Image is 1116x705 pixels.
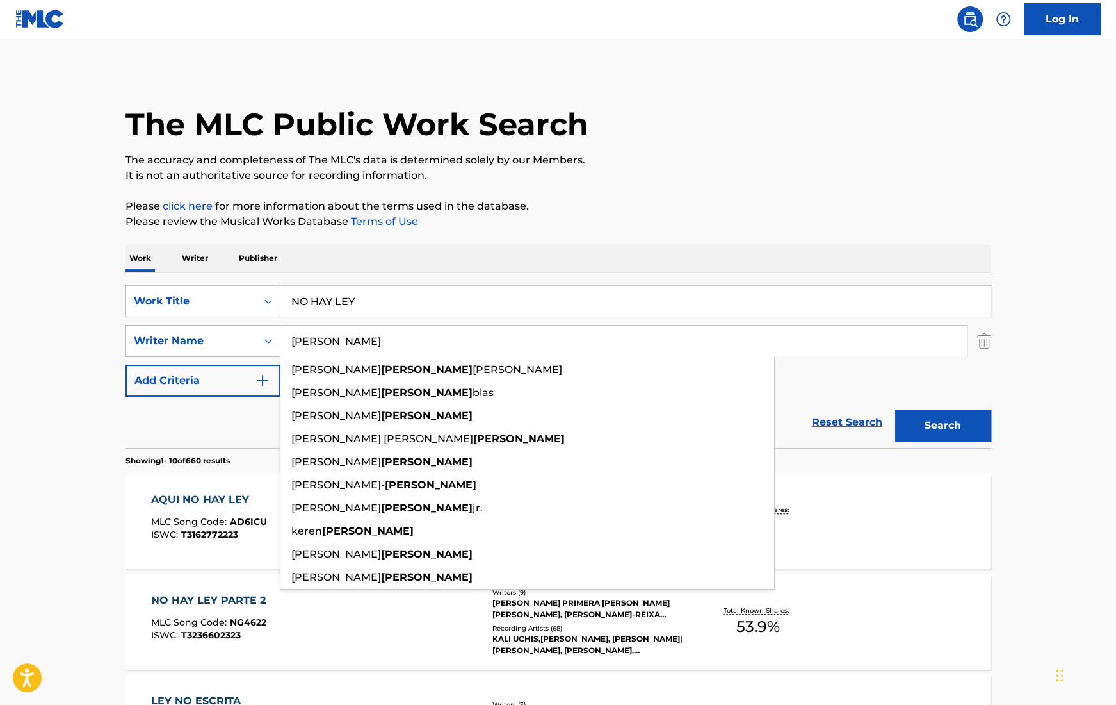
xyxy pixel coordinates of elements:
[235,245,281,272] p: Publisher
[163,200,213,212] a: click here
[473,363,562,376] span: [PERSON_NAME]
[473,386,494,399] span: blas
[291,433,473,445] span: [PERSON_NAME] [PERSON_NAME]
[125,574,991,670] a: NO HAY LEY PARTE 2MLC Song Code:NG4622ISWC:T3236602323Writers (9)[PERSON_NAME] PRIMERA [PERSON_NA...
[151,629,181,641] span: ISWC :
[291,525,322,537] span: keren
[125,105,588,144] h1: The MLC Public Work Search
[134,333,249,349] div: Writer Name
[125,245,155,272] p: Work
[492,633,686,656] div: KALI UCHIS,[PERSON_NAME], [PERSON_NAME]|[PERSON_NAME], [PERSON_NAME],[PERSON_NAME], [PERSON_NAME]...
[322,525,414,537] strong: [PERSON_NAME]
[125,285,991,448] form: Search Form
[181,629,241,641] span: T3236602323
[977,325,991,357] img: Delete Criterion
[125,473,991,569] a: AQUI NO HAY LEYMLC Song Code:AD6ICUISWC:T3162772223Writers (1)[PERSON_NAME]Recording Artists (2)O...
[381,386,473,399] strong: [PERSON_NAME]
[151,593,272,608] div: NO HAY LEY PARTE 2
[151,617,230,628] span: MLC Song Code :
[255,373,270,388] img: 9d2ae6d4665cec9f34b9.svg
[125,199,991,214] p: Please for more information about the terms used in the database.
[291,571,381,583] span: [PERSON_NAME]
[134,294,249,309] div: Work Title
[492,588,686,597] div: Writers ( 9 )
[492,597,686,620] div: [PERSON_NAME] PRIMERA [PERSON_NAME] [PERSON_NAME], [PERSON_NAME]-REIXA [PERSON_NAME] [PERSON_NAME...
[1052,643,1116,705] iframe: Chat Widget
[125,153,991,168] p: The accuracy and completeness of The MLC's data is determined solely by our Members.
[348,215,418,228] a: Terms of Use
[991,6,1016,32] div: Help
[385,479,476,491] strong: [PERSON_NAME]
[1024,3,1101,35] a: Log In
[230,617,266,628] span: NG4622
[381,502,473,514] strong: [PERSON_NAME]
[736,615,779,638] span: 53.9 %
[291,479,385,491] span: [PERSON_NAME]-
[291,502,381,514] span: [PERSON_NAME]
[291,410,381,422] span: [PERSON_NAME]
[125,365,280,397] button: Add Criteria
[473,433,565,445] strong: [PERSON_NAME]
[151,516,230,527] span: MLC Song Code :
[996,12,1011,27] img: help
[957,6,983,32] a: Public Search
[291,456,381,468] span: [PERSON_NAME]
[15,10,65,28] img: MLC Logo
[724,606,792,615] p: Total Known Shares:
[291,548,381,560] span: [PERSON_NAME]
[381,456,473,468] strong: [PERSON_NAME]
[181,529,238,540] span: T3162772223
[381,571,473,583] strong: [PERSON_NAME]
[805,408,889,436] a: Reset Search
[230,516,267,527] span: AD6ICU
[291,386,381,399] span: [PERSON_NAME]
[962,12,978,27] img: search
[151,492,267,508] div: AQUI NO HAY LEY
[178,245,212,272] p: Writer
[125,168,991,183] p: It is not an authoritative source for recording information.
[1056,656,1063,695] div: Drag
[473,502,483,514] span: jr.
[151,529,181,540] span: ISWC :
[381,548,473,560] strong: [PERSON_NAME]
[291,363,381,376] span: [PERSON_NAME]
[381,410,473,422] strong: [PERSON_NAME]
[895,410,991,442] button: Search
[492,624,686,633] div: Recording Artists ( 68 )
[381,363,473,376] strong: [PERSON_NAME]
[125,455,230,467] p: Showing 1 - 10 of 660 results
[125,214,991,229] p: Please review the Musical Works Database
